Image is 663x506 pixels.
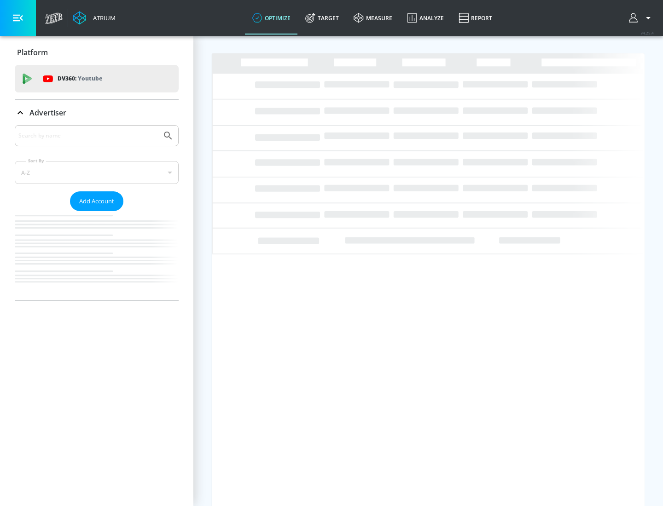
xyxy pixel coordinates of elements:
[15,211,179,300] nav: list of Advertiser
[451,1,500,34] a: Report
[15,161,179,184] div: A-Z
[29,108,66,118] p: Advertiser
[89,14,116,22] div: Atrium
[58,74,102,84] p: DV360:
[15,65,179,92] div: DV360: Youtube
[73,11,116,25] a: Atrium
[346,1,400,34] a: measure
[70,191,123,211] button: Add Account
[245,1,298,34] a: optimize
[15,125,179,300] div: Advertiser
[641,30,654,35] span: v 4.25.4
[15,40,179,65] div: Platform
[78,74,102,83] p: Youtube
[17,47,48,57] p: Platform
[18,130,158,142] input: Search by name
[15,100,179,126] div: Advertiser
[298,1,346,34] a: Target
[400,1,451,34] a: Analyze
[79,196,114,207] span: Add Account
[26,158,46,164] label: Sort By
